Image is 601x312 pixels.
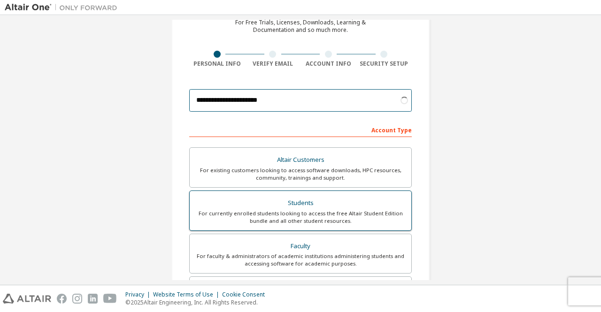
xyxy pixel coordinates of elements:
[88,294,98,304] img: linkedin.svg
[195,153,406,167] div: Altair Customers
[189,60,245,68] div: Personal Info
[195,167,406,182] div: For existing customers looking to access software downloads, HPC resources, community, trainings ...
[235,19,366,34] div: For Free Trials, Licenses, Downloads, Learning & Documentation and so much more.
[125,298,270,306] p: © 2025 Altair Engineering, Inc. All Rights Reserved.
[195,240,406,253] div: Faculty
[57,294,67,304] img: facebook.svg
[3,294,51,304] img: altair_logo.svg
[245,60,301,68] div: Verify Email
[125,291,153,298] div: Privacy
[356,60,412,68] div: Security Setup
[153,291,222,298] div: Website Terms of Use
[300,60,356,68] div: Account Info
[222,291,270,298] div: Cookie Consent
[72,294,82,304] img: instagram.svg
[189,122,412,137] div: Account Type
[5,3,122,12] img: Altair One
[195,252,406,267] div: For faculty & administrators of academic institutions administering students and accessing softwa...
[195,197,406,210] div: Students
[103,294,117,304] img: youtube.svg
[195,210,406,225] div: For currently enrolled students looking to access the free Altair Student Edition bundle and all ...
